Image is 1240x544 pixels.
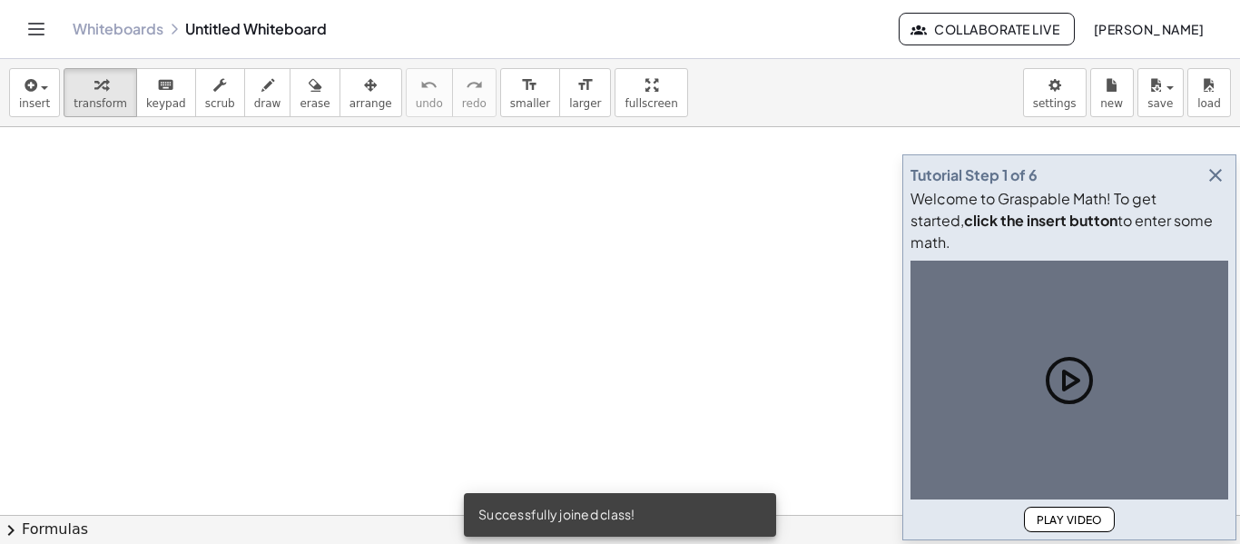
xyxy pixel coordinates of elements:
[406,68,453,117] button: undoundo
[349,97,392,110] span: arrange
[1023,68,1087,117] button: settings
[1093,21,1204,37] span: [PERSON_NAME]
[416,97,443,110] span: undo
[1197,97,1221,110] span: load
[910,188,1228,253] div: Welcome to Graspable Math! To get started, to enter some math.
[559,68,611,117] button: format_sizelarger
[625,97,677,110] span: fullscreen
[1078,13,1218,45] button: [PERSON_NAME]
[466,74,483,96] i: redo
[521,74,538,96] i: format_size
[300,97,330,110] span: erase
[157,74,174,96] i: keyboard
[899,13,1075,45] button: Collaborate Live
[500,68,560,117] button: format_sizesmaller
[1036,513,1103,527] span: Play Video
[914,21,1059,37] span: Collaborate Live
[74,97,127,110] span: transform
[195,68,245,117] button: scrub
[73,20,163,38] a: Whiteboards
[9,68,60,117] button: insert
[340,68,402,117] button: arrange
[19,97,50,110] span: insert
[1100,97,1123,110] span: new
[254,97,281,110] span: draw
[290,68,340,117] button: erase
[420,74,438,96] i: undo
[1187,68,1231,117] button: load
[615,68,687,117] button: fullscreen
[1033,97,1077,110] span: settings
[136,68,196,117] button: keyboardkeypad
[1090,68,1134,117] button: new
[64,68,137,117] button: transform
[910,164,1038,186] div: Tutorial Step 1 of 6
[464,493,776,537] div: Successfully joined class!
[244,68,291,117] button: draw
[205,97,235,110] span: scrub
[452,68,497,117] button: redoredo
[22,15,51,44] button: Toggle navigation
[1137,68,1184,117] button: save
[510,97,550,110] span: smaller
[576,74,594,96] i: format_size
[569,97,601,110] span: larger
[1147,97,1173,110] span: save
[462,97,487,110] span: redo
[146,97,186,110] span: keypad
[1024,507,1115,532] button: Play Video
[964,211,1117,230] b: click the insert button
